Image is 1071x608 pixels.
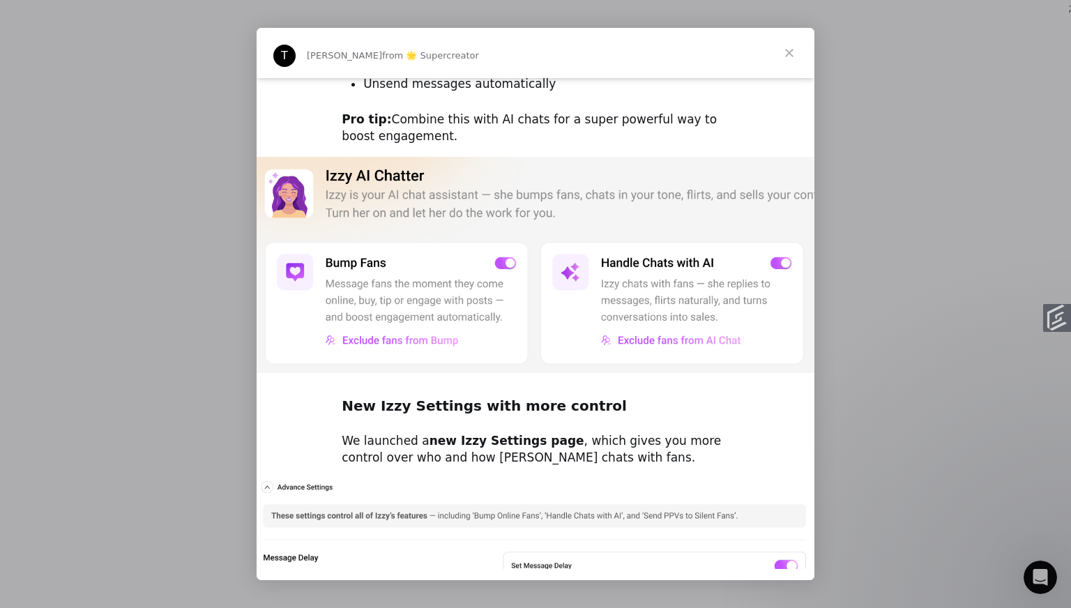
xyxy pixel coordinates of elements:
[430,434,584,448] b: new Izzy Settings page
[342,433,729,466] div: We launched a , which gives you more control over who and how [PERSON_NAME] chats with fans.
[273,45,296,67] div: Profile image for Tanya
[764,28,814,78] span: Close
[363,76,729,93] li: Unsend messages automatically
[342,112,729,145] div: Combine this with AI chats for a super powerful way to boost engagement.
[307,50,382,61] span: [PERSON_NAME]
[342,112,391,126] b: Pro tip:
[382,50,479,61] span: from 🌟 Supercreator
[342,397,729,423] h2: New Izzy Settings with more control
